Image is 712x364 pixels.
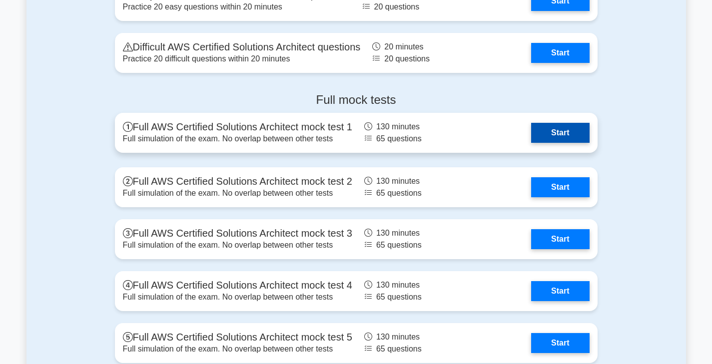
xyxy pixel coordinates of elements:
[531,123,589,143] a: Start
[531,177,589,197] a: Start
[531,281,589,301] a: Start
[115,93,598,107] h4: Full mock tests
[531,43,589,63] a: Start
[531,229,589,249] a: Start
[531,333,589,353] a: Start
